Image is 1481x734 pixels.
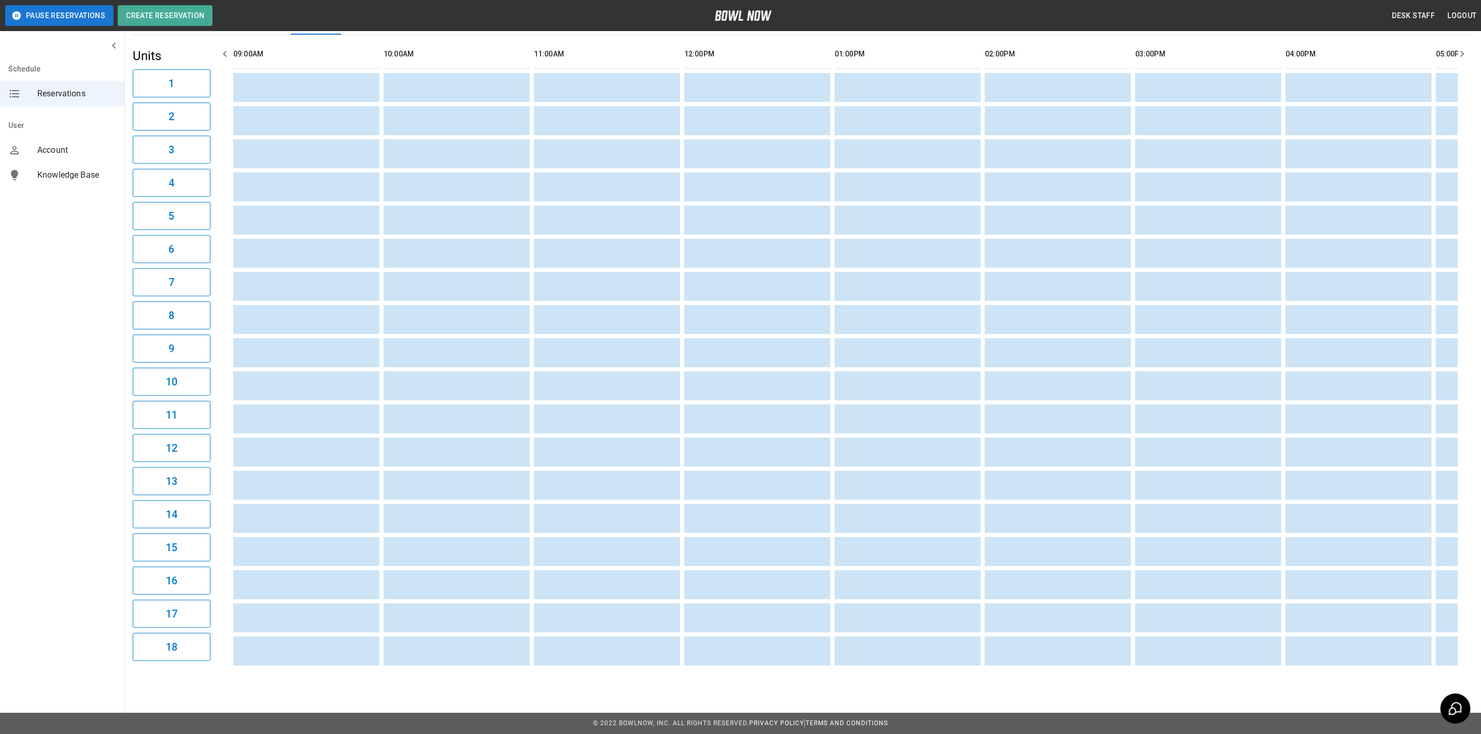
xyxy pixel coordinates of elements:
h5: Units [133,48,210,64]
button: Logout [1444,6,1481,25]
button: Create Reservation [118,5,213,26]
th: 10:00AM [384,39,530,69]
h6: 5 [168,208,174,224]
button: 8 [133,301,210,329]
h6: 14 [166,506,177,523]
button: 10 [133,368,210,396]
h6: 1 [168,75,174,92]
button: 18 [133,633,210,661]
button: 1 [133,69,210,97]
a: Privacy Policy [749,719,804,727]
h6: 13 [166,473,177,490]
button: 16 [133,567,210,595]
th: 09:00AM [233,39,379,69]
button: 14 [133,500,210,528]
button: 6 [133,235,210,263]
button: Pause Reservations [5,5,114,26]
button: Desk Staff [1388,6,1440,25]
button: 13 [133,467,210,495]
th: 11:00AM [534,39,680,69]
h6: 7 [168,274,174,291]
h6: 12 [166,440,177,456]
img: logo [715,10,772,21]
h6: 18 [166,639,177,655]
span: Account [37,144,116,156]
h6: 2 [168,108,174,125]
h6: 17 [166,606,177,622]
button: 2 [133,103,210,131]
span: © 2022 BowlNow, Inc. All Rights Reserved. [593,719,749,727]
h6: 9 [168,340,174,357]
button: 15 [133,534,210,562]
button: 9 [133,335,210,363]
span: Reservations [37,88,116,100]
h6: 16 [166,572,177,589]
h6: 4 [168,175,174,191]
button: 3 [133,136,210,164]
button: 5 [133,202,210,230]
th: 12:00PM [684,39,830,69]
h6: 11 [166,407,177,423]
h6: 10 [166,373,177,390]
button: 4 [133,169,210,197]
h6: 6 [168,241,174,257]
h6: 15 [166,539,177,556]
span: Knowledge Base [37,169,116,181]
button: 12 [133,434,210,462]
button: 17 [133,600,210,628]
button: 11 [133,401,210,429]
h6: 8 [168,307,174,324]
h6: 3 [168,141,174,158]
a: Terms and Conditions [806,719,888,727]
button: 7 [133,268,210,296]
